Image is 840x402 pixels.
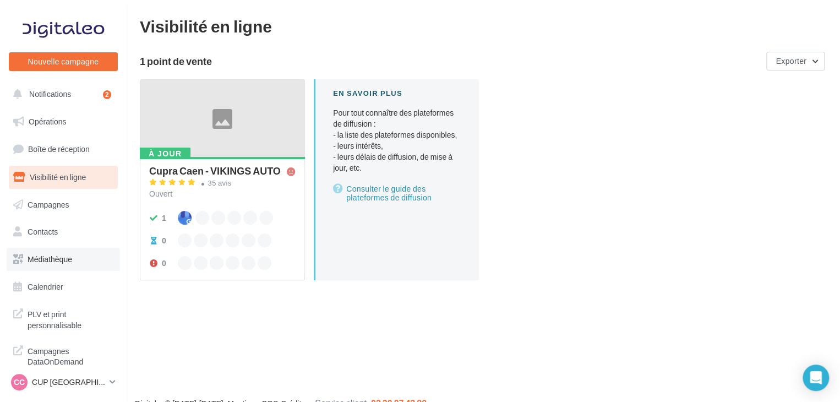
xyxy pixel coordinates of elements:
span: Campagnes DataOnDemand [28,344,113,367]
div: En savoir plus [333,88,461,99]
span: Campagnes [28,199,69,209]
div: 1 [162,213,166,224]
div: Cupra Caen - VIKINGS AUTO [149,166,281,176]
div: À jour [140,148,190,160]
p: CUP [GEOGRAPHIC_DATA] [32,377,105,388]
span: Calendrier [28,282,63,291]
li: - leurs délais de diffusion, de mise à jour, etc. [333,151,461,173]
button: Exporter [766,52,825,70]
a: Contacts [7,220,120,243]
a: 35 avis [149,177,296,191]
div: 2 [103,90,111,99]
span: CC [14,377,25,388]
button: Notifications 2 [7,83,116,106]
span: Exporter [776,56,806,66]
div: 1 point de vente [140,56,762,66]
button: Nouvelle campagne [9,52,118,71]
div: 0 [162,258,166,269]
a: Calendrier [7,275,120,298]
li: - leurs intérêts, [333,140,461,151]
span: Visibilité en ligne [30,172,86,182]
div: Open Intercom Messenger [803,365,829,391]
div: 35 avis [208,180,232,187]
span: Médiathèque [28,254,72,264]
a: Visibilité en ligne [7,166,120,189]
a: PLV et print personnalisable [7,302,120,335]
a: Campagnes [7,193,120,216]
a: Médiathèque [7,248,120,271]
a: CC CUP [GEOGRAPHIC_DATA] [9,372,118,393]
a: Opérations [7,110,120,133]
a: Boîte de réception [7,137,120,161]
a: Consulter le guide des plateformes de diffusion [333,182,461,204]
li: - la liste des plateformes disponibles, [333,129,461,140]
span: Opérations [29,117,66,126]
span: Ouvert [149,189,172,198]
a: Campagnes DataOnDemand [7,339,120,372]
div: Visibilité en ligne [140,18,827,34]
p: Pour tout connaître des plateformes de diffusion : [333,107,461,173]
span: PLV et print personnalisable [28,307,113,330]
span: Boîte de réception [28,144,90,154]
span: Notifications [29,89,71,99]
div: 0 [162,235,166,246]
span: Contacts [28,227,58,236]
